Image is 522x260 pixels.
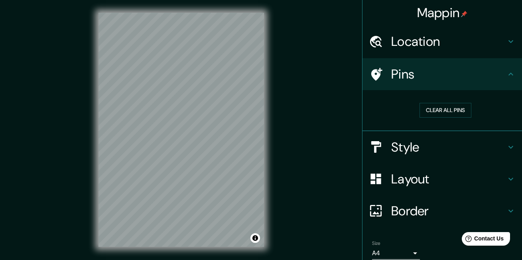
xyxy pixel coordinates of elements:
div: Border [362,195,522,227]
iframe: Help widget launcher [451,229,513,251]
div: A4 [372,247,420,260]
div: Style [362,131,522,163]
button: Toggle attribution [250,233,260,243]
label: Size [372,240,380,246]
div: Layout [362,163,522,195]
h4: Border [391,203,506,219]
canvas: Map [98,13,264,247]
h4: Pins [391,66,506,82]
h4: Location [391,33,506,49]
div: Pins [362,58,522,90]
img: pin-icon.png [461,11,467,17]
h4: Mappin [417,5,468,21]
h4: Layout [391,171,506,187]
button: Clear all pins [420,103,471,118]
h4: Style [391,139,506,155]
div: Location [362,26,522,57]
